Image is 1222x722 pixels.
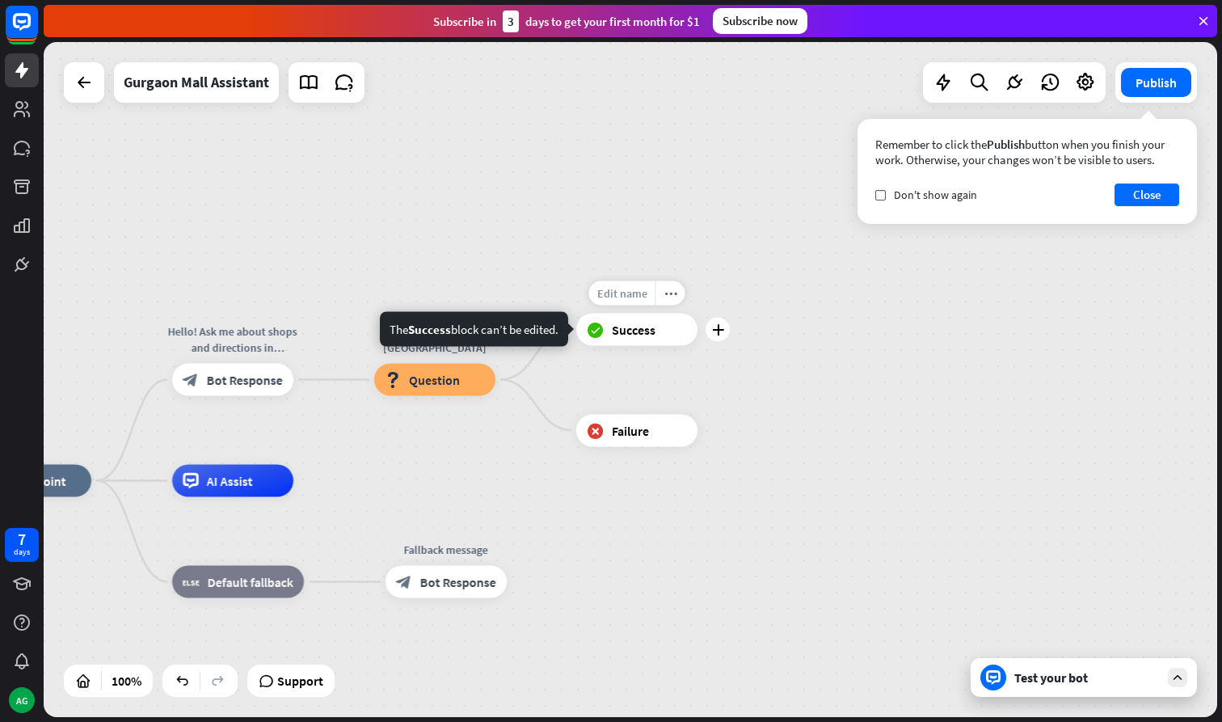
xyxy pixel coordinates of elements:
[107,668,146,694] div: 100%
[362,323,508,356] div: Where is Nike in [GEOGRAPHIC_DATA]
[208,574,293,590] span: Default fallback
[160,323,305,356] div: Hello! Ask me about shops and directions in [GEOGRAPHIC_DATA] malls.
[420,574,496,590] span: Bot Response
[597,285,647,300] span: Edit name
[18,532,26,547] div: 7
[13,6,61,55] button: Open LiveChat chat widget
[612,321,655,337] span: Success
[664,287,677,299] i: more_horiz
[124,62,269,103] div: Gurgaon Mall Assistant
[396,574,412,590] i: block_bot_response
[408,322,451,337] span: Success
[373,542,519,558] div: Fallback message
[1115,184,1179,206] button: Close
[503,11,519,32] div: 3
[1014,669,1160,686] div: Test your bot
[712,323,724,335] i: plus
[875,137,1179,167] div: Remember to click the button when you finish your work. Otherwise, your changes won’t be visible ...
[183,372,199,388] i: block_bot_response
[1121,68,1191,97] button: Publish
[987,137,1025,152] span: Publish
[183,574,200,590] i: block_fallback
[612,422,649,438] span: Failure
[433,11,700,32] div: Subscribe in days to get your first month for $1
[385,372,401,388] i: block_question
[5,528,39,562] a: 7 days
[277,668,323,694] span: Support
[9,687,35,713] div: AG
[207,372,283,388] span: Bot Response
[587,321,604,337] i: block_success
[14,547,30,558] div: days
[409,372,460,388] span: Question
[587,422,604,438] i: block_failure
[380,312,568,347] div: The block can’t be edited.
[713,8,807,34] div: Subscribe now
[207,473,253,489] span: AI Assist
[894,188,977,202] span: Don't show again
